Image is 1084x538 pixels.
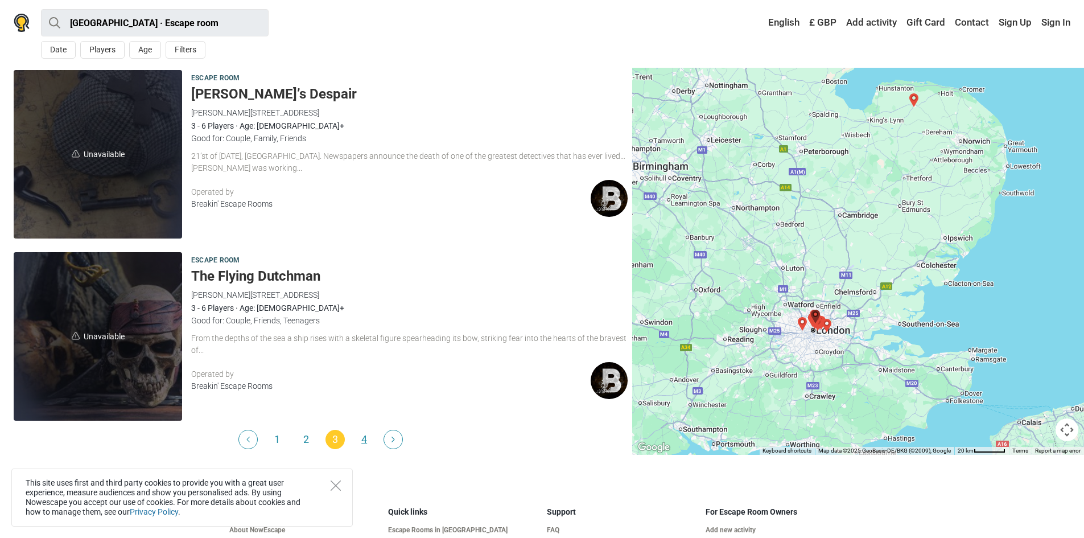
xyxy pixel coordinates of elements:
[1038,13,1070,33] a: Sign In
[958,447,974,454] span: 20 km
[760,19,768,27] img: English
[191,120,628,132] div: 3 - 6 Players · Age: [DEMOGRAPHIC_DATA]+
[547,507,696,517] h5: Support
[388,526,538,535] a: Escape Rooms in [GEOGRAPHIC_DATA]
[129,41,161,59] button: Age
[954,447,1009,455] button: Map Scale: 20 km per 52 pixels
[806,313,819,327] div: Zen Room
[796,317,809,331] div: Overthrone
[191,254,240,267] span: Escape room
[996,13,1034,33] a: Sign Up
[706,526,855,535] a: Add new activity
[191,72,240,85] span: Escape room
[14,14,30,32] img: Nowescape logo
[904,13,948,33] a: Gift Card
[547,526,696,535] a: FAQ
[806,13,839,33] a: £ GBP
[331,480,341,491] button: Close
[191,289,628,301] div: [PERSON_NAME][STREET_ADDRESS]
[267,430,287,449] a: 1
[191,380,591,392] div: Breakin' Escape Rooms
[246,437,250,442] img: Previous page
[191,302,628,314] div: 3 - 6 Players · Age: [DEMOGRAPHIC_DATA]+
[325,430,345,449] a: 3
[14,70,182,239] span: Unavailable
[14,70,182,239] a: unavailableUnavailable Sherlock’s Despair
[907,93,921,107] div: Disaster Strikes
[388,507,538,517] h5: Quick links
[635,440,673,455] img: Google
[809,310,822,323] div: The Flying Dutchman
[14,252,182,421] span: Unavailable
[706,507,855,517] h5: For Escape Room Owners
[191,198,591,210] div: Breakin' Escape Rooms
[384,430,403,449] a: Next
[191,332,628,356] div: From the depths of the sea a ship rises with a skeletal figure spearheading its bow, striking fea...
[1035,447,1081,454] a: Report a map error
[296,430,316,449] a: 2
[635,440,673,455] a: Open this area in Google Maps (opens a new window)
[818,447,951,454] span: Map data ©2025 GeoBasis-DE/BKG (©2009), Google
[807,312,821,326] div: cQ Origenes
[843,13,900,33] a: Add activity
[391,437,395,442] img: Next page
[238,430,258,449] a: Previous
[11,469,353,527] div: This site uses first and third party cookies to provide you with a great user experience, measure...
[191,86,628,102] h5: [PERSON_NAME]’s Despair
[1056,418,1078,441] button: Map camera controls
[41,41,76,59] button: Date
[820,319,834,332] div: Flight 338
[72,150,80,158] img: unavailable
[191,150,628,174] div: 21’st of [DATE], [GEOGRAPHIC_DATA]. Newspapers announce the death of one of the greatest detectiv...
[130,507,178,516] a: Privacy Policy
[191,314,628,327] div: Good for: Couple, Friends, Teenagers
[41,9,269,36] input: try “London”
[808,315,822,329] div: Team Performance
[952,13,992,33] a: Contact
[355,430,374,449] a: 4
[229,526,379,535] a: About NowEscape
[191,132,628,145] div: Good for: Couple, Family, Friends
[191,106,628,119] div: [PERSON_NAME][STREET_ADDRESS]
[591,180,628,217] img: Breakin' Escape Rooms
[591,362,628,399] img: Breakin' Escape Rooms
[80,41,125,59] button: Players
[14,252,182,421] a: unavailableUnavailable The Flying Dutchman
[191,268,628,285] h5: The Flying Dutchman
[191,368,591,380] div: Operated by
[762,447,811,455] button: Keyboard shortcuts
[757,13,802,33] a: English
[191,186,591,198] div: Operated by
[166,41,205,59] button: Filters
[807,310,821,323] div: Bamboozled
[1012,447,1028,454] a: Terms (opens in new tab)
[72,332,80,340] img: unavailable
